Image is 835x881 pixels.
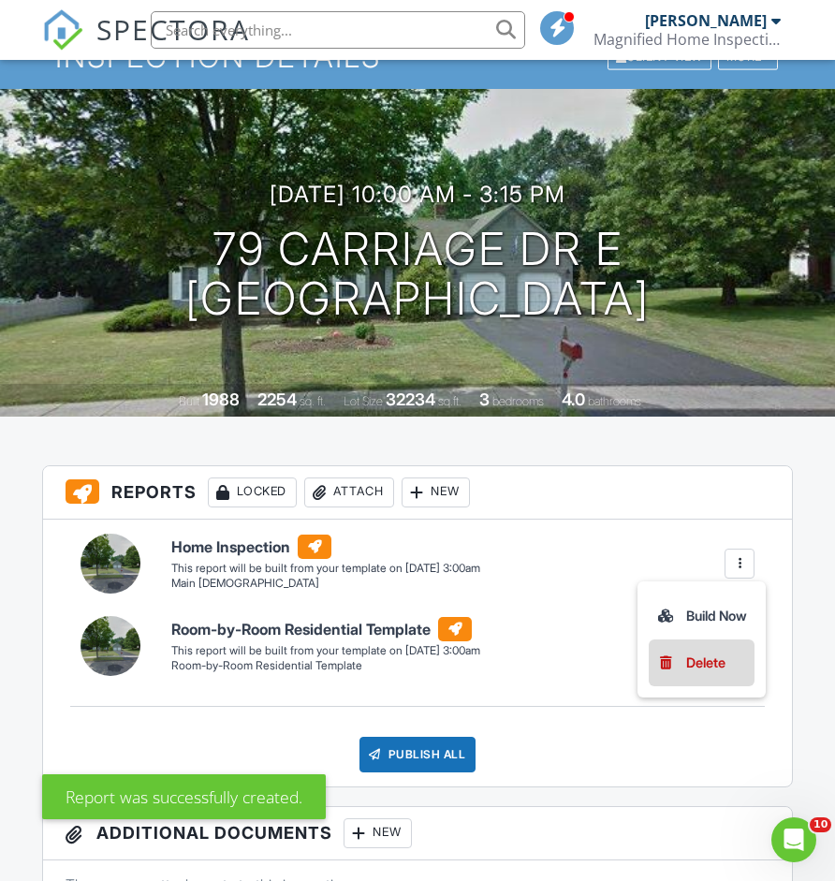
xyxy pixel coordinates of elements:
span: bathrooms [588,394,641,408]
div: This report will be built from your template on [DATE] 3:00am [171,561,480,576]
a: Build Now [649,593,754,639]
div: Main [DEMOGRAPHIC_DATA] [171,576,480,592]
div: 2254 [257,389,297,409]
h6: Home Inspection [171,535,480,559]
div: New [402,477,470,507]
img: The Best Home Inspection Software - Spectora [42,9,83,51]
div: Room-by-Room Residential Template [171,658,480,674]
div: This report will be built from your template on [DATE] 3:00am [171,643,480,658]
div: Build Now [656,605,747,627]
h3: [DATE] 10:00 am - 3:15 pm [270,182,565,207]
h6: Room-by-Room Residential Template [171,617,480,641]
span: SPECTORA [96,9,250,49]
input: Search everything... [151,11,525,49]
span: sq.ft. [438,394,461,408]
h3: Additional Documents [43,807,793,860]
div: Magnified Home Inspections, LLC [593,30,781,49]
div: 4.0 [562,389,585,409]
div: Report was successfully created. [42,774,326,819]
span: 10 [810,817,831,832]
a: Delete [656,653,747,673]
div: Delete [686,653,725,673]
span: sq. ft. [300,394,326,408]
span: Built [179,394,199,408]
div: New [344,818,412,848]
h3: Reports [43,466,793,520]
iframe: Intercom live chat [771,817,816,862]
div: Client View [608,45,711,70]
div: Attach [304,477,394,507]
h1: Inspection Details [55,40,780,73]
h1: 79 Carriage Dr E [GEOGRAPHIC_DATA] [185,225,650,324]
div: More [718,45,779,70]
span: Lot Size [344,394,383,408]
div: 32234 [386,389,435,409]
a: Client View [606,49,716,63]
div: 3 [479,389,490,409]
a: SPECTORA [42,25,250,65]
div: [PERSON_NAME] [645,11,767,30]
span: bedrooms [492,394,544,408]
div: Locked [208,477,297,507]
div: 1988 [202,389,240,409]
div: Publish All [359,737,476,772]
